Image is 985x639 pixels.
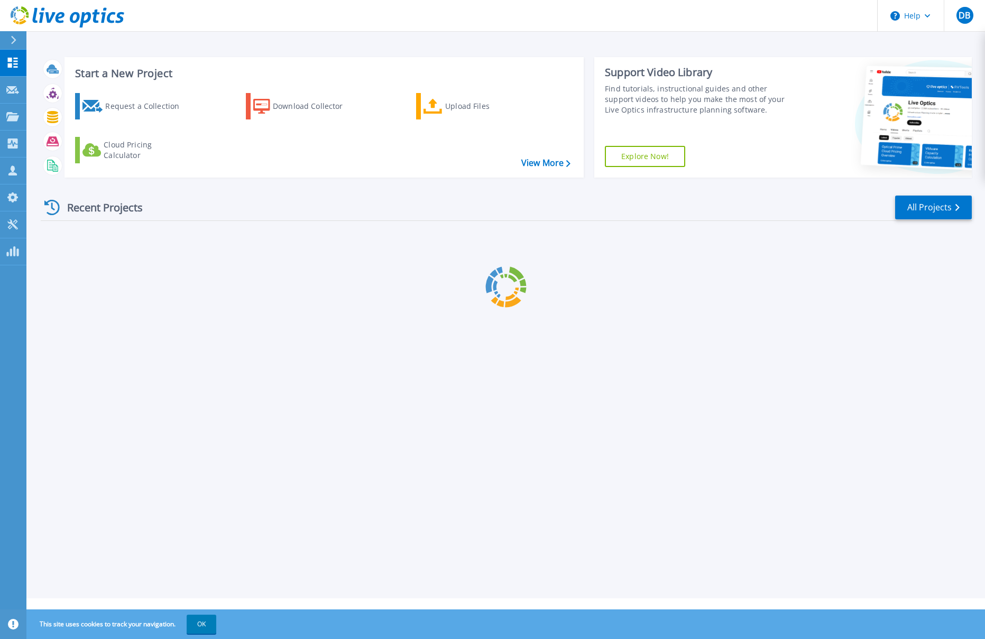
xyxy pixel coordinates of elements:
[416,93,534,119] a: Upload Files
[605,146,685,167] a: Explore Now!
[29,615,216,634] span: This site uses cookies to track your navigation.
[105,96,190,117] div: Request a Collection
[187,615,216,634] button: OK
[959,11,970,20] span: DB
[273,96,357,117] div: Download Collector
[605,84,797,115] div: Find tutorials, instructional guides and other support videos to help you make the most of your L...
[75,93,193,119] a: Request a Collection
[75,137,193,163] a: Cloud Pricing Calculator
[895,196,972,219] a: All Projects
[246,93,364,119] a: Download Collector
[521,158,570,168] a: View More
[41,195,157,220] div: Recent Projects
[605,66,797,79] div: Support Video Library
[445,96,530,117] div: Upload Files
[104,140,188,161] div: Cloud Pricing Calculator
[75,68,570,79] h3: Start a New Project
